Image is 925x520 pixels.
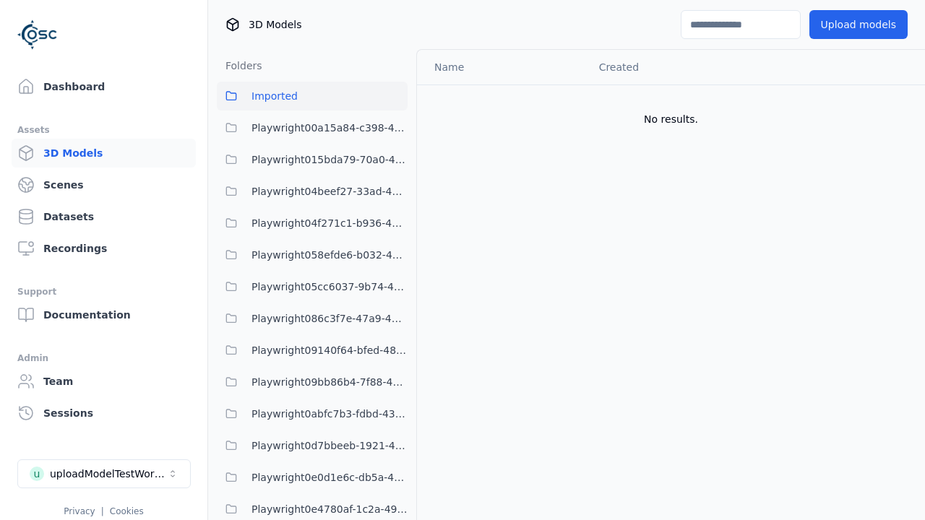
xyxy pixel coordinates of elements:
[17,14,58,55] img: Logo
[249,17,301,32] span: 3D Models
[12,170,196,199] a: Scenes
[217,272,408,301] button: Playwright05cc6037-9b74-4704-86c6-3ffabbdece83
[12,399,196,428] a: Sessions
[64,506,95,516] a: Privacy
[251,405,408,422] span: Playwright0abfc7b3-fdbd-438a-9097-bdc709c88d01
[251,183,408,200] span: Playwright04beef27-33ad-4b39-a7ba-e3ff045e7193
[217,431,408,460] button: Playwright0d7bbeeb-1921-41c6-b931-af810e4ce19a
[12,202,196,231] a: Datasets
[251,310,408,327] span: Playwright086c3f7e-47a9-4b40-930e-6daa73f464cc
[217,209,408,238] button: Playwright04f271c1-b936-458c-b5f6-36ca6337f11a
[50,467,167,481] div: uploadModelTestWorkspace
[251,373,408,391] span: Playwright09bb86b4-7f88-4a8f-8ea8-a4c9412c995e
[251,500,408,518] span: Playwright0e4780af-1c2a-492e-901c-6880da17528a
[217,304,408,333] button: Playwright086c3f7e-47a9-4b40-930e-6daa73f464cc
[101,506,104,516] span: |
[217,82,408,110] button: Imported
[251,119,408,136] span: Playwright00a15a84-c398-4ef4-9da8-38c036397b1e
[417,50,588,84] th: Name
[251,278,408,295] span: Playwright05cc6037-9b74-4704-86c6-3ffabbdece83
[12,367,196,396] a: Team
[12,300,196,329] a: Documentation
[217,177,408,206] button: Playwright04beef27-33ad-4b39-a7ba-e3ff045e7193
[17,283,190,300] div: Support
[30,467,44,481] div: u
[251,151,408,168] span: Playwright015bda79-70a0-409c-99cb-1511bab16c94
[217,240,408,269] button: Playwright058efde6-b032-4363-91b7-49175d678812
[17,350,190,367] div: Admin
[251,87,298,105] span: Imported
[217,399,408,428] button: Playwright0abfc7b3-fdbd-438a-9097-bdc709c88d01
[217,113,408,142] button: Playwright00a15a84-c398-4ef4-9da8-38c036397b1e
[17,459,191,488] button: Select a workspace
[251,246,408,264] span: Playwright058efde6-b032-4363-91b7-49175d678812
[217,336,408,365] button: Playwright09140f64-bfed-4894-9ae1-f5b1e6c36039
[12,234,196,263] a: Recordings
[12,139,196,168] a: 3D Models
[217,368,408,396] button: Playwright09bb86b4-7f88-4a8f-8ea8-a4c9412c995e
[588,50,762,84] th: Created
[251,342,408,359] span: Playwright09140f64-bfed-4894-9ae1-f5b1e6c36039
[251,437,408,454] span: Playwright0d7bbeeb-1921-41c6-b931-af810e4ce19a
[217,463,408,492] button: Playwright0e0d1e6c-db5a-4244-b424-632341d2c1b4
[251,469,408,486] span: Playwright0e0d1e6c-db5a-4244-b424-632341d2c1b4
[251,214,408,232] span: Playwright04f271c1-b936-458c-b5f6-36ca6337f11a
[217,145,408,174] button: Playwright015bda79-70a0-409c-99cb-1511bab16c94
[12,72,196,101] a: Dashboard
[809,10,908,39] button: Upload models
[17,121,190,139] div: Assets
[417,84,925,154] td: No results.
[217,58,262,73] h3: Folders
[110,506,144,516] a: Cookies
